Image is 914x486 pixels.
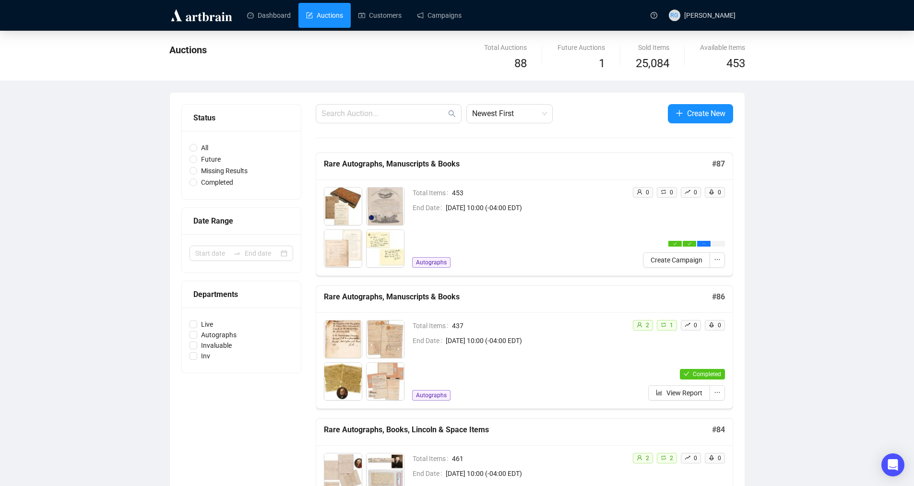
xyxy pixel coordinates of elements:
span: rise [685,455,690,461]
span: 0 [694,189,697,196]
a: Dashboard [247,3,291,28]
div: Open Intercom Messenger [881,453,904,476]
img: logo [169,8,234,23]
span: Completed [693,371,721,378]
span: Newest First [472,105,547,123]
span: Create New [687,107,725,119]
span: bar-chart [656,389,663,396]
img: 2_1.jpg [367,188,404,225]
span: 0 [694,322,697,329]
span: End Date [413,202,446,213]
span: retweet [661,189,666,195]
span: 2 [646,455,649,462]
span: [DATE] 10:00 (-04:00 EDT) [446,335,625,346]
span: Future [197,154,225,165]
span: 453 [726,57,745,70]
span: 25,084 [636,55,669,73]
span: check [673,242,677,246]
button: Create Campaign [643,252,710,268]
span: 1 [670,322,673,329]
h5: # 87 [712,158,725,170]
span: Missing Results [197,166,251,176]
span: [DATE] 10:00 (-04:00 EDT) [446,468,625,479]
span: check [684,371,689,377]
span: 0 [694,455,697,462]
input: End date [245,248,279,259]
span: [PERSON_NAME] [684,12,736,19]
span: 461 [452,453,625,464]
span: 0 [646,189,649,196]
img: 4_1.jpg [367,230,404,267]
img: 4_01.jpg [367,363,404,400]
span: Total Items [413,188,452,198]
a: Rare Autographs, Manuscripts & Books#87Total Items453End Date[DATE] 10:00 (-04:00 EDT)Autographsu... [316,153,733,276]
a: Auctions [306,3,343,28]
span: Invaluable [197,340,236,351]
span: Live [197,319,217,330]
button: Create New [668,104,733,123]
span: retweet [661,455,666,461]
span: [DATE] 10:00 (-04:00 EDT) [446,202,625,213]
a: Campaigns [417,3,462,28]
a: Customers [358,3,402,28]
span: user [637,189,642,195]
h5: Rare Autographs, Books, Lincoln & Space Items [324,424,712,436]
div: Future Auctions [558,42,605,53]
a: Rare Autographs, Manuscripts & Books#86Total Items437End Date[DATE] 10:00 (-04:00 EDT)Autographsu... [316,285,733,409]
span: 2 [670,455,673,462]
h5: # 86 [712,291,725,303]
input: Start date [195,248,229,259]
span: ellipsis [702,242,706,246]
div: Available Items [700,42,745,53]
span: 0 [718,322,721,329]
span: RG [670,11,678,20]
img: 1_1.jpg [324,188,362,225]
span: View Report [666,388,702,398]
span: Completed [197,177,237,188]
div: Sold Items [636,42,669,53]
span: All [197,142,212,153]
img: 3_1.jpg [324,230,362,267]
span: ellipsis [714,389,721,396]
span: user [637,322,642,328]
h5: Rare Autographs, Manuscripts & Books [324,158,712,170]
span: Total Items [413,453,452,464]
span: 88 [514,57,527,70]
span: check [688,242,691,246]
img: 1_01.jpg [324,320,362,358]
span: plus [676,109,683,117]
span: Total Items [413,320,452,331]
span: question-circle [651,12,657,19]
div: Date Range [193,215,289,227]
span: ellipsis [714,256,721,263]
span: Create Campaign [651,255,702,265]
span: End Date [413,468,446,479]
span: user [637,455,642,461]
span: 453 [452,188,625,198]
span: swap-right [233,249,241,257]
span: retweet [661,322,666,328]
span: End Date [413,335,446,346]
span: 0 [718,455,721,462]
span: 437 [452,320,625,331]
span: rocket [709,455,714,461]
span: rise [685,322,690,328]
div: Departments [193,288,289,300]
span: rise [685,189,690,195]
span: Inv [197,351,214,361]
h5: Rare Autographs, Manuscripts & Books [324,291,712,303]
span: Autographs [412,257,451,268]
span: rocket [709,322,714,328]
img: 2_01.jpg [367,320,404,358]
span: Autographs [197,330,240,340]
div: Total Auctions [484,42,527,53]
h5: # 84 [712,424,725,436]
span: to [233,249,241,257]
button: View Report [648,385,710,401]
span: 0 [670,189,673,196]
img: 3_01.jpg [324,363,362,400]
span: Auctions [169,44,207,56]
span: 0 [718,189,721,196]
span: 2 [646,322,649,329]
div: Status [193,112,289,124]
